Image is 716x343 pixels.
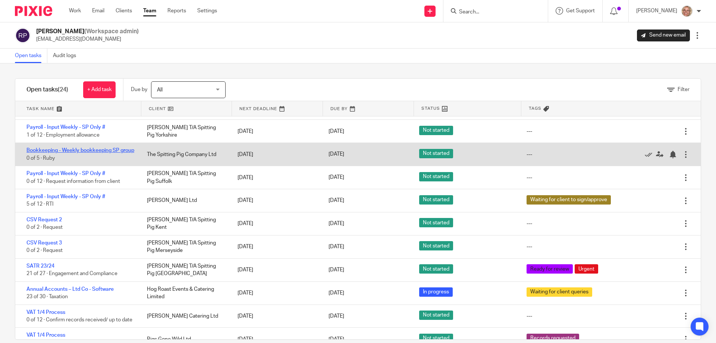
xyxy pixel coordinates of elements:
[26,264,54,269] a: SATR 23/24
[139,236,230,258] div: [PERSON_NAME] T/A Spitting Pig Merseyside
[566,8,595,13] span: Get Support
[636,7,677,15] p: [PERSON_NAME]
[83,81,116,98] a: + Add task
[527,195,611,205] span: Waiting for client to sign/approve
[527,174,532,181] div: ---
[329,129,344,134] span: [DATE]
[26,148,134,153] a: Bookkeeping - Weekly bookkeeping SP group
[139,282,230,305] div: Hog Roast Events & Catering Limited
[421,105,440,112] span: Status
[26,179,120,184] span: 0 of 12 · Request information from client
[143,7,156,15] a: Team
[26,248,63,253] span: 0 of 2 · Request
[419,218,453,227] span: Not started
[458,9,525,16] input: Search
[645,151,656,158] a: Mark as done
[329,221,344,226] span: [DATE]
[26,271,117,276] span: 21 of 27 · Engagement and Compliance
[329,244,344,249] span: [DATE]
[139,193,230,208] div: [PERSON_NAME] Ltd
[230,193,321,208] div: [DATE]
[58,87,68,93] span: (24)
[527,128,532,135] div: ---
[15,6,52,16] img: Pixie
[230,239,321,254] div: [DATE]
[26,171,105,176] a: Payroll - Input Weekly - SP Only #
[26,225,63,230] span: 0 of 2 · Request
[139,309,230,324] div: [PERSON_NAME] Catering Ltd
[230,147,321,162] div: [DATE]
[329,337,344,342] span: [DATE]
[575,264,598,274] span: Urgent
[53,49,82,63] a: Audit logs
[329,267,344,272] span: [DATE]
[419,195,453,205] span: Not started
[26,125,105,130] a: Payroll - Input Weekly - SP Only #
[26,287,114,292] a: Annual Accounts – Ltd Co - Software
[419,149,453,158] span: Not started
[116,7,132,15] a: Clients
[36,35,139,43] p: [EMAIL_ADDRESS][DOMAIN_NAME]
[527,264,573,274] span: Ready for review
[329,198,344,203] span: [DATE]
[26,86,68,94] h1: Open tasks
[527,334,579,343] span: Records requested
[26,317,132,322] span: 0 of 12 · Confirm records received/ up to date
[681,5,693,17] img: SJ.jpg
[230,309,321,324] div: [DATE]
[26,217,62,222] a: CSV Request 2
[139,166,230,189] div: [PERSON_NAME] T/A Spitting Pig Suffolk
[92,7,104,15] a: Email
[527,151,532,158] div: ---
[230,216,321,231] div: [DATE]
[26,310,65,315] a: VAT 1/4 Process
[527,220,532,227] div: ---
[419,126,453,135] span: Not started
[419,172,453,181] span: Not started
[527,287,592,297] span: Waiting for client queries
[15,49,47,63] a: Open tasks
[26,202,53,207] span: 5 of 12 · RTI
[26,156,55,161] span: 0 of 5 · Ruby
[26,240,62,246] a: CSV Request 3
[139,259,230,281] div: [PERSON_NAME] T/A Spitting Pig [GEOGRAPHIC_DATA]
[529,105,541,112] span: Tags
[26,132,100,138] span: 1 of 12 · Employment allowance
[329,290,344,296] span: [DATE]
[230,124,321,139] div: [DATE]
[167,7,186,15] a: Reports
[26,194,105,199] a: Payroll - Input Weekly - SP Only #
[139,120,230,143] div: [PERSON_NAME] T/A Spitting Pig Yorkshire
[197,7,217,15] a: Settings
[230,262,321,277] div: [DATE]
[419,311,453,320] span: Not started
[15,28,31,43] img: svg%3E
[329,152,344,157] span: [DATE]
[131,86,147,93] p: Due by
[36,28,139,35] h2: [PERSON_NAME]
[230,286,321,300] div: [DATE]
[637,29,690,41] a: Send new email
[139,147,230,162] div: The Spitting Pig Company Ltd
[139,212,230,235] div: [PERSON_NAME] T/A Spitting Pig Kent
[678,87,690,92] span: Filter
[527,243,532,250] div: ---
[419,264,453,274] span: Not started
[329,175,344,180] span: [DATE]
[84,28,139,34] span: (Workspace admin)
[419,334,453,343] span: Not started
[527,312,532,320] div: ---
[157,87,163,93] span: All
[230,170,321,185] div: [DATE]
[329,314,344,319] span: [DATE]
[419,241,453,250] span: Not started
[26,294,68,299] span: 23 of 30 · Taxation
[26,333,65,338] a: VAT 1/4 Process
[69,7,81,15] a: Work
[419,287,453,297] span: In progress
